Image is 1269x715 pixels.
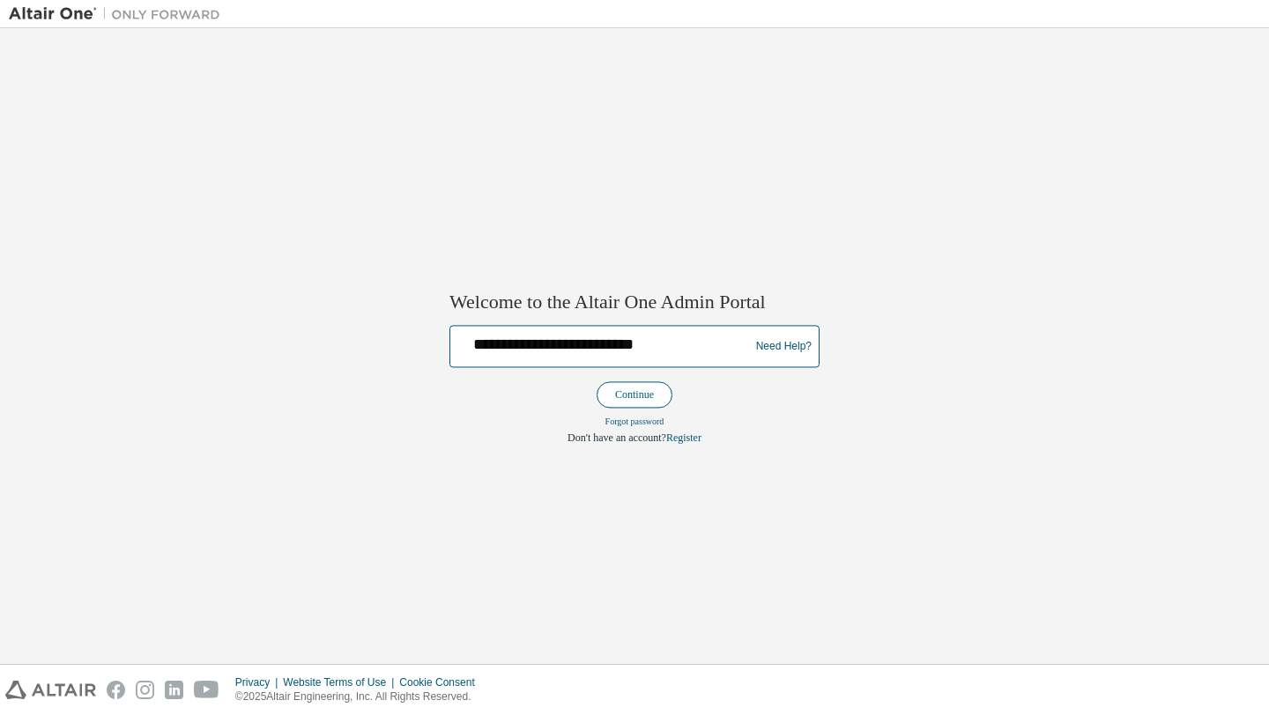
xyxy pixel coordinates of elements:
img: instagram.svg [136,681,154,699]
p: © 2025 Altair Engineering, Inc. All Rights Reserved. [235,689,486,704]
span: Don't have an account? [568,432,666,445]
div: Privacy [235,675,283,689]
img: facebook.svg [107,681,125,699]
a: Need Help? [756,346,812,347]
img: Altair One [9,5,229,23]
img: linkedin.svg [165,681,183,699]
a: Forgot password [605,417,664,427]
h2: Welcome to the Altair One Admin Portal [449,290,820,314]
div: Website Terms of Use [283,675,399,689]
div: Cookie Consent [399,675,485,689]
a: Register [666,432,701,445]
button: Continue [597,382,672,409]
img: youtube.svg [194,681,219,699]
img: altair_logo.svg [5,681,96,699]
